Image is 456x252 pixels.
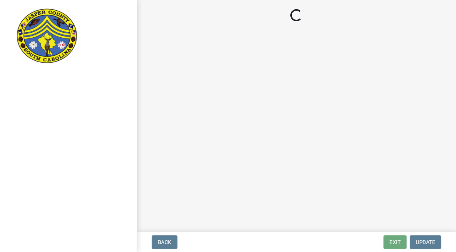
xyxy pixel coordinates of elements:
span: Update [416,239,435,245]
span: Back [158,239,171,245]
button: Exit [383,235,407,249]
button: Back [152,235,177,249]
button: Update [410,235,441,249]
img: Jasper County, South Carolina [15,8,79,65]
